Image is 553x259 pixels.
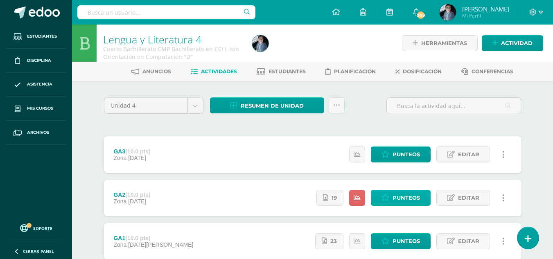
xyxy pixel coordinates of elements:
[128,198,146,205] span: [DATE]
[440,4,456,20] img: 5a1be2d37ab1bca112ba1500486ab773.png
[111,98,181,113] span: Unidad 4
[103,32,201,46] a: Lengua y Literatura 4
[23,248,54,254] span: Cerrar panel
[462,5,509,13] span: [PERSON_NAME]
[27,105,53,112] span: Mis cursos
[472,68,513,74] span: Conferencias
[315,233,343,249] a: 23
[7,49,65,73] a: Disciplina
[402,35,478,51] a: Herramientas
[393,190,420,205] span: Punteos
[393,234,420,249] span: Punteos
[395,65,442,78] a: Dosificación
[77,5,255,19] input: Busca un usuario...
[113,198,126,205] span: Zona
[210,97,324,113] a: Resumen de unidad
[501,36,533,51] span: Actividad
[371,233,431,249] a: Punteos
[316,190,343,206] a: 19
[191,65,237,78] a: Actividades
[371,190,431,206] a: Punteos
[27,129,49,136] span: Archivos
[7,73,65,97] a: Asistencia
[103,45,242,61] div: Cuarto Bachillerato CMP Bachillerato en CCLL con Orientación en Computación 'D'
[325,65,376,78] a: Planificación
[103,34,242,45] h1: Lengua y Literatura 4
[371,146,431,162] a: Punteos
[482,35,543,51] a: Actividad
[241,98,304,113] span: Resumen de unidad
[10,222,62,233] a: Soporte
[7,25,65,49] a: Estudiantes
[125,191,150,198] strong: (10.0 pts)
[387,98,521,114] input: Busca la actividad aquí...
[269,68,306,74] span: Estudiantes
[330,234,337,249] span: 23
[461,65,513,78] a: Conferencias
[334,68,376,74] span: Planificación
[7,121,65,145] a: Archivos
[128,241,193,248] span: [DATE][PERSON_NAME]
[252,35,269,52] img: 5a1be2d37ab1bca112ba1500486ab773.png
[128,155,146,161] span: [DATE]
[142,68,171,74] span: Anuncios
[421,36,467,51] span: Herramientas
[33,225,52,231] span: Soporte
[27,33,57,40] span: Estudiantes
[201,68,237,74] span: Actividades
[131,65,171,78] a: Anuncios
[458,190,479,205] span: Editar
[403,68,442,74] span: Dosificación
[416,11,425,20] span: 309
[113,241,126,248] span: Zona
[125,148,150,155] strong: (10.0 pts)
[332,190,337,205] span: 19
[7,97,65,121] a: Mis cursos
[113,191,150,198] div: GA2
[104,98,203,113] a: Unidad 4
[462,12,509,19] span: Mi Perfil
[113,148,150,155] div: GA3
[458,234,479,249] span: Editar
[113,155,126,161] span: Zona
[27,81,52,88] span: Asistencia
[27,57,51,64] span: Disciplina
[125,235,150,241] strong: (10.0 pts)
[257,65,306,78] a: Estudiantes
[458,147,479,162] span: Editar
[393,147,420,162] span: Punteos
[113,235,193,241] div: GA1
